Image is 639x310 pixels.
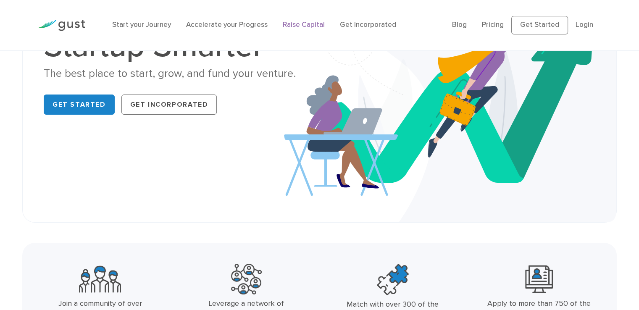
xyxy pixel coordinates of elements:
a: Start your Journey [112,21,171,29]
a: Blog [452,21,467,29]
div: The best place to start, grow, and fund your venture. [44,66,313,81]
a: Get Incorporated [121,95,217,115]
a: Get Started [44,95,115,115]
h1: Startup Smarter [44,30,313,62]
img: Leading Angel Investment [525,264,553,294]
img: Gust Logo [38,20,85,31]
img: Powerful Partners [231,264,262,294]
a: Login [576,21,593,29]
a: Raise Capital [283,21,325,29]
a: Get Incorporated [340,21,396,29]
a: Pricing [482,21,504,29]
img: Top Accelerators [377,264,409,296]
img: Community Founders [79,264,121,294]
a: Accelerate your Progress [186,21,268,29]
a: Get Started [511,16,568,34]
